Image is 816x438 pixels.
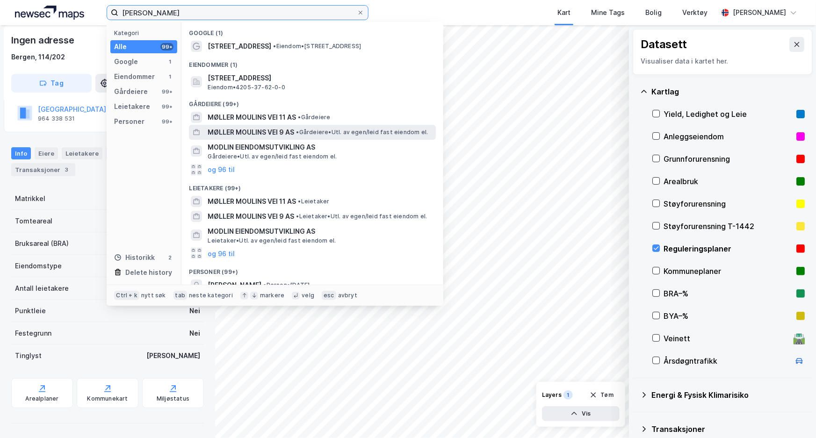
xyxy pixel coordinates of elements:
div: Festegrunn [15,328,51,339]
span: MØLLER MOULINS VEI 9 AS [208,211,294,222]
span: Eiendom • 4205-37-62-0-0 [208,84,285,91]
div: Datasett [106,147,141,159]
div: avbryt [338,292,357,299]
div: Personer (99+) [181,261,443,278]
div: 🛣️ [793,332,806,345]
div: 1 [563,390,573,400]
div: Gårdeiere [114,86,148,97]
div: Årsdøgntrafikk [664,355,790,366]
div: 99+ [160,88,173,95]
div: Nei [189,328,200,339]
span: MODLIN EIENDOMSUTVIKLING AS [208,142,432,153]
div: Yield, Ledighet og Leie [664,108,793,120]
div: Miljøstatus [157,395,189,402]
div: 99+ [160,103,173,110]
span: • [263,281,266,288]
div: Datasett [641,37,687,52]
span: • [296,129,299,136]
div: Punktleie [15,305,46,316]
span: Gårdeiere [298,114,330,121]
span: Gårdeiere • Utl. av egen/leid fast eiendom el. [296,129,428,136]
img: logo.a4113a55bc3d86da70a041830d287a7e.svg [15,6,84,20]
div: nytt søk [141,292,166,299]
div: Leietakere [62,147,102,159]
div: Verktøy [682,7,708,18]
div: BRA–% [664,288,793,299]
div: [PERSON_NAME] [146,350,200,361]
div: Historikk [114,252,155,263]
span: Leietaker • Utl. av egen/leid fast eiendom el. [208,237,336,244]
iframe: Chat Widget [769,393,816,438]
div: Kommuneplaner [664,266,793,277]
div: Arealplaner [25,395,58,402]
div: [PERSON_NAME] [733,7,786,18]
span: MØLLER MOULINS VEI 11 AS [208,196,296,207]
div: Kartlag [651,86,805,97]
div: Matrikkel [15,193,45,204]
div: Anleggseiendom [664,131,793,142]
div: velg [302,292,314,299]
div: Info [11,147,31,159]
span: MØLLER MOULINS VEI 9 AS [208,127,294,138]
span: [STREET_ADDRESS] [208,72,432,84]
div: 2 [166,254,173,261]
div: markere [260,292,284,299]
div: Veinett [664,333,790,344]
span: • [298,114,301,121]
span: [STREET_ADDRESS] [208,41,271,52]
div: Støyforurensning [664,198,793,209]
div: Kontrollprogram for chat [769,393,816,438]
div: Ingen adresse [11,33,76,48]
div: Leietakere [114,101,150,112]
button: og 96 til [208,164,235,175]
button: Tag [11,74,92,93]
div: Mine Tags [591,7,625,18]
div: Nei [189,305,200,316]
span: • [298,198,301,205]
div: Eiere [35,147,58,159]
div: neste kategori [189,292,233,299]
span: Eiendom • [STREET_ADDRESS] [273,43,361,50]
span: [PERSON_NAME] [208,280,261,291]
div: Tinglyst [15,350,42,361]
div: Alle [114,41,127,52]
button: Vis [542,406,620,421]
div: Tomteareal [15,215,52,227]
div: 1 [166,58,173,65]
button: og 96 til [208,248,235,259]
div: Grunnforurensning [664,153,793,165]
div: Gårdeiere (99+) [181,93,443,110]
button: Tøm [584,388,620,402]
span: • [296,213,299,220]
div: Bruksareal (BRA) [15,238,69,249]
div: Kategori [114,29,177,36]
div: 964 338 531 [38,115,75,122]
div: Ctrl + k [114,291,139,300]
div: Eiendomstype [15,260,62,272]
div: Støyforurensning T-1442 [664,221,793,232]
span: Leietaker • Utl. av egen/leid fast eiendom el. [296,213,427,220]
div: Kommunekart [87,395,128,402]
span: • [273,43,276,50]
div: 99+ [160,118,173,125]
div: 1 [166,73,173,80]
div: Visualiser data i kartet her. [641,56,804,67]
div: Transaksjoner [651,424,805,435]
div: 3 [62,165,72,174]
input: Søk på adresse, matrikkel, gårdeiere, leietakere eller personer [118,6,357,20]
div: Kart [557,7,570,18]
div: Leietakere (99+) [181,177,443,194]
div: Antall leietakere [15,283,69,294]
div: 99+ [160,43,173,50]
div: Eiendommer [114,71,155,82]
div: BYA–% [664,310,793,322]
span: Gårdeiere • Utl. av egen/leid fast eiendom el. [208,153,337,160]
div: Arealbruk [664,176,793,187]
span: MODLIN EIENDOMSUTVIKLING AS [208,226,432,237]
div: esc [322,291,336,300]
div: tab [173,291,188,300]
div: Bolig [645,7,662,18]
div: Google [114,56,138,67]
div: Reguleringsplaner [664,243,793,254]
span: Leietaker [298,198,329,205]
